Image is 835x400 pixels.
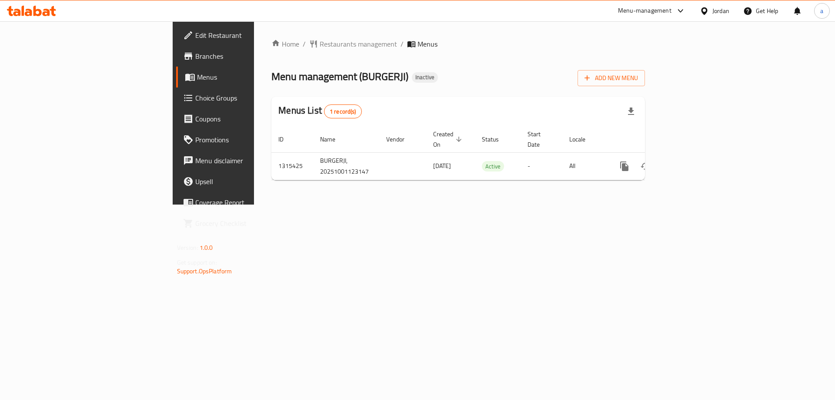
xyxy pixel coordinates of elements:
[176,192,312,213] a: Coverage Report
[177,242,198,253] span: Version:
[195,114,305,124] span: Coupons
[176,67,312,87] a: Menus
[177,257,217,268] span: Get support on:
[176,108,312,129] a: Coupons
[176,129,312,150] a: Promotions
[177,266,232,277] a: Support.OpsPlatform
[271,39,645,49] nav: breadcrumb
[195,176,305,187] span: Upsell
[433,160,451,171] span: [DATE]
[607,126,705,153] th: Actions
[614,156,635,177] button: more
[521,152,562,180] td: -
[278,104,361,118] h2: Menus List
[176,150,312,171] a: Menu disclaimer
[578,70,645,86] button: Add New Menu
[433,129,464,150] span: Created On
[618,6,671,16] div: Menu-management
[324,104,362,118] div: Total records count
[635,156,656,177] button: Change Status
[278,134,295,145] span: ID
[195,134,305,145] span: Promotions
[195,51,305,61] span: Branches
[417,39,438,49] span: Menus
[197,72,305,82] span: Menus
[712,6,729,16] div: Jordan
[386,134,416,145] span: Vendor
[309,39,397,49] a: Restaurants management
[584,73,638,84] span: Add New Menu
[482,161,504,171] span: Active
[528,129,552,150] span: Start Date
[271,67,408,86] span: Menu management ( BURGERJI )
[320,134,347,145] span: Name
[195,30,305,40] span: Edit Restaurant
[562,152,607,180] td: All
[176,25,312,46] a: Edit Restaurant
[320,39,397,49] span: Restaurants management
[412,74,438,81] span: Inactive
[313,152,379,180] td: BURGERJI, 20251001123147
[195,218,305,229] span: Grocery Checklist
[176,87,312,108] a: Choice Groups
[195,93,305,103] span: Choice Groups
[195,197,305,208] span: Coverage Report
[482,134,510,145] span: Status
[176,171,312,192] a: Upsell
[820,6,823,16] span: a
[412,72,438,83] div: Inactive
[621,101,641,122] div: Export file
[195,155,305,166] span: Menu disclaimer
[176,46,312,67] a: Branches
[569,134,597,145] span: Locale
[401,39,404,49] li: /
[200,242,213,253] span: 1.0.0
[176,213,312,234] a: Grocery Checklist
[324,108,361,116] span: 1 record(s)
[271,126,705,180] table: enhanced table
